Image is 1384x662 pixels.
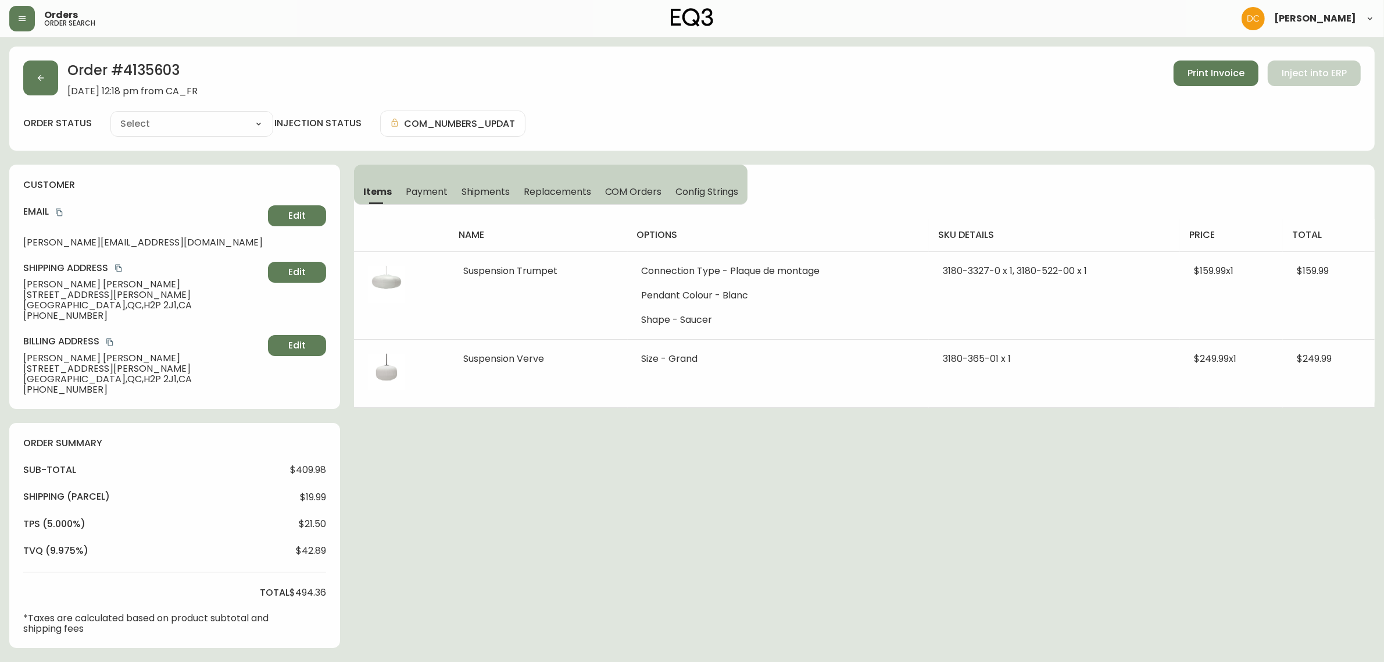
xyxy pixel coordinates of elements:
[1174,60,1258,86] button: Print Invoice
[524,186,591,198] span: Replacements
[23,385,263,395] span: [PHONE_NUMBER]
[268,262,326,283] button: Edit
[675,186,738,198] span: Config Strings
[299,519,326,529] span: $21.50
[23,290,263,300] span: [STREET_ADDRESS][PERSON_NAME]
[463,264,557,277] span: Suspension Trumpet
[23,205,263,218] h4: Email
[23,490,110,503] h4: Shipping ( Parcel )
[462,186,510,198] span: Shipments
[23,437,326,450] h4: order summary
[104,336,116,348] button: copy
[1242,7,1265,30] img: 7eb451d6983258353faa3212700b340b
[288,209,306,222] span: Edit
[671,8,714,27] img: logo
[113,262,124,274] button: copy
[44,10,78,20] span: Orders
[23,300,263,311] span: [GEOGRAPHIC_DATA] , QC , H2P 2J1 , CA
[363,186,392,198] span: Items
[23,117,92,130] label: order status
[268,205,326,226] button: Edit
[23,544,88,557] h4: tvq (9.975%)
[23,262,263,275] h4: Shipping Address
[642,290,915,301] li: Pendant Colour - Blanc
[23,237,263,248] span: [PERSON_NAME][EMAIL_ADDRESS][DOMAIN_NAME]
[23,279,263,290] span: [PERSON_NAME] [PERSON_NAME]
[296,546,326,556] span: $42.89
[605,186,662,198] span: COM Orders
[943,352,1011,365] span: 3180-365-01 x 1
[642,315,915,325] li: Shape - Saucer
[23,353,263,364] span: [PERSON_NAME] [PERSON_NAME]
[67,86,198,97] span: [DATE] 12:18 pm from CA_FR
[260,586,289,599] h4: total
[943,264,1087,277] span: 3180-3327-0 x 1, 3180-522-00 x 1
[289,588,326,598] span: $494.36
[1188,67,1244,80] span: Print Invoice
[1274,14,1356,23] span: [PERSON_NAME]
[53,207,65,218] button: copy
[1297,264,1329,277] span: $159.99
[642,354,915,364] li: Size - Grand
[288,339,306,352] span: Edit
[23,518,85,531] h4: tps (5.000%)
[274,117,362,130] h4: injection status
[300,492,326,503] span: $19.99
[368,266,405,303] img: 49fea0d2-254a-4ca8-bf1e-229d8095df32Optional[trumpet-saucer-pendant-lamp].jpg
[642,266,915,276] li: Connection Type - Plaque de montage
[368,354,405,391] img: 41d01ac2-96d0-46ca-85bb-5b919ddf4919Optional[verve-large-pendant-lamp].jpg
[23,311,263,321] span: [PHONE_NUMBER]
[23,464,76,476] h4: sub-total
[459,229,618,241] h4: name
[1292,229,1365,241] h4: total
[23,179,326,191] h4: customer
[23,374,263,385] span: [GEOGRAPHIC_DATA] , QC , H2P 2J1 , CA
[1297,352,1332,365] span: $249.99
[23,335,263,348] h4: Billing Address
[290,465,326,475] span: $409.98
[268,335,326,356] button: Edit
[67,60,198,86] h2: Order # 4135603
[1189,229,1274,241] h4: price
[44,20,95,27] h5: order search
[288,266,306,279] span: Edit
[23,364,263,374] span: [STREET_ADDRESS][PERSON_NAME]
[1194,264,1233,277] span: $159.99 x 1
[23,613,289,634] p: *Taxes are calculated based on product subtotal and shipping fees
[938,229,1171,241] h4: sku details
[1194,352,1236,365] span: $249.99 x 1
[637,229,920,241] h4: options
[463,352,544,365] span: Suspension Verve
[406,186,448,198] span: Payment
